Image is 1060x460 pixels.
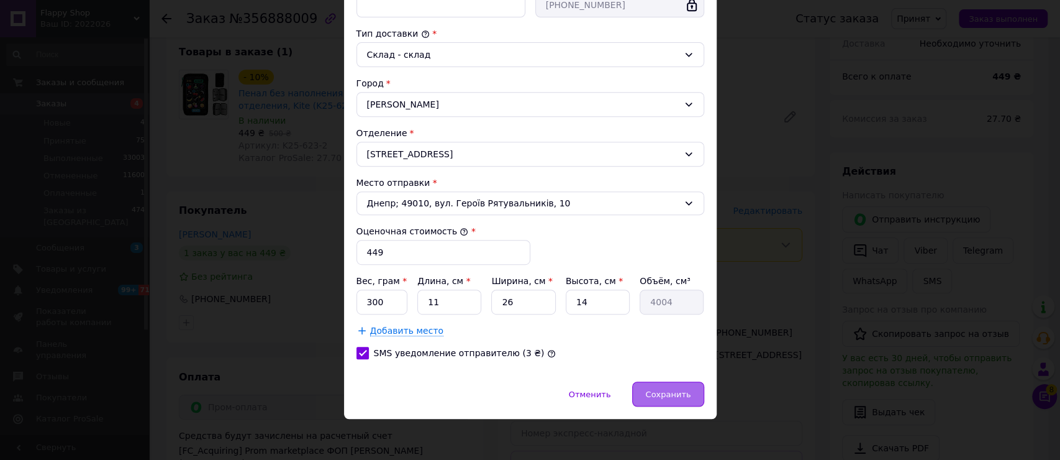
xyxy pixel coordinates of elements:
[367,197,679,209] span: Днепр; 49010, вул. Героїв Рятувальників, 10
[356,226,469,236] label: Оценочная стоимость
[569,390,611,399] span: Отменить
[356,77,704,90] div: Город
[566,276,623,286] label: Высота, см
[640,275,704,287] div: Объём, см³
[356,127,704,139] div: Отделение
[374,348,545,358] label: SMS уведомление отправителю (3 ₴)
[356,177,704,189] div: Место отправки
[645,390,691,399] span: Сохранить
[356,27,704,40] div: Тип доставки
[417,276,470,286] label: Длина, см
[370,326,444,336] span: Добавить место
[356,276,407,286] label: Вес, грам
[356,92,704,117] div: [PERSON_NAME]
[367,48,679,62] div: Склад - склад
[491,276,552,286] label: Ширина, см
[356,142,704,167] div: [STREET_ADDRESS]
